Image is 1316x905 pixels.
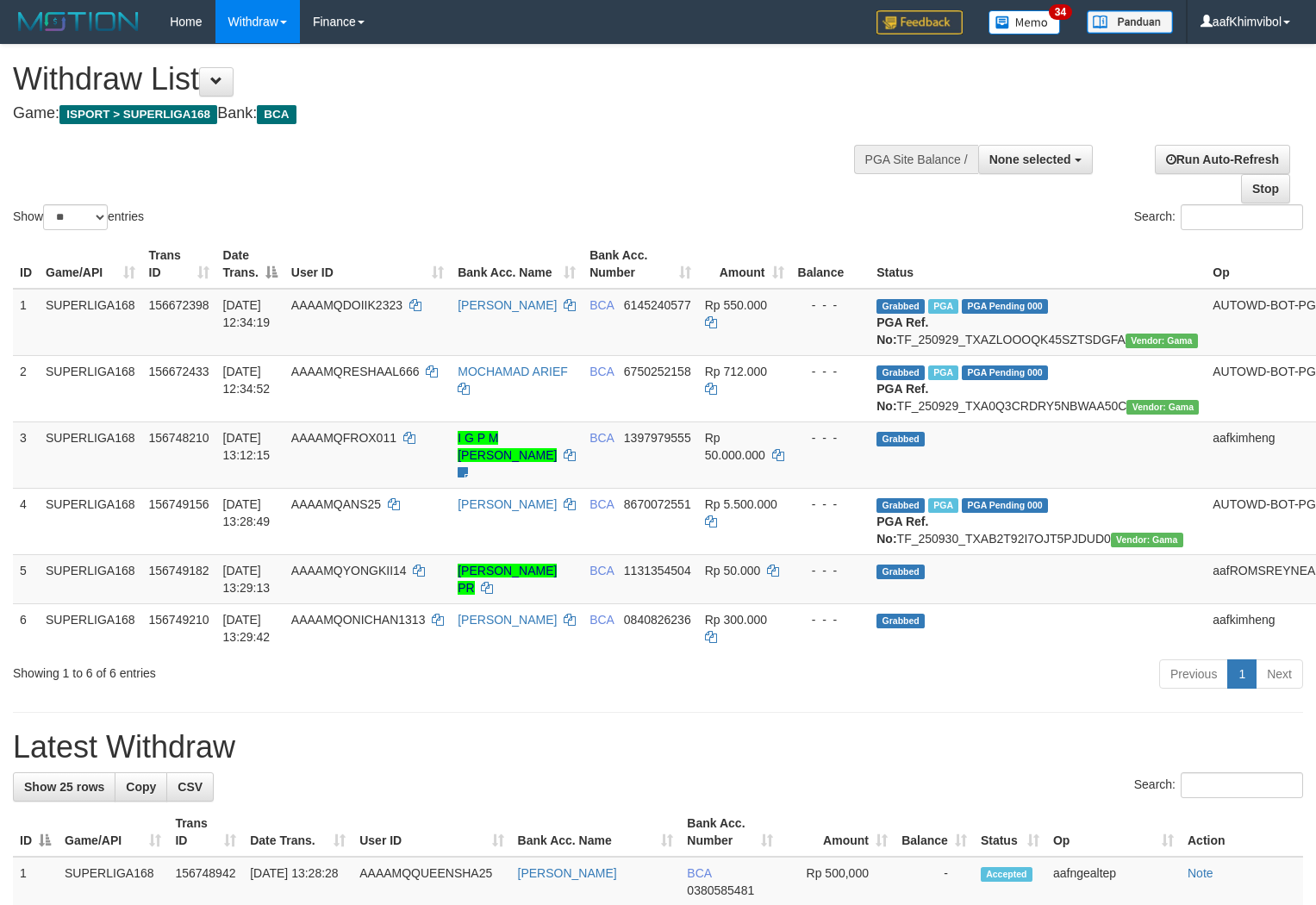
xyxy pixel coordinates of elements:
span: 156748210 [149,431,209,445]
label: Show entries [13,204,144,230]
div: PGA Site Balance / [854,145,978,174]
a: Stop [1241,174,1290,203]
span: [DATE] 12:34:52 [223,365,271,396]
span: AAAAMQDOIIK2323 [291,298,402,312]
span: PGA Pending [962,498,1048,513]
div: - - - [798,611,864,628]
a: Run Auto-Refresh [1155,145,1290,174]
th: Bank Acc. Number: activate to sort column ascending [680,808,780,857]
label: Search: [1134,772,1303,798]
th: Game/API: activate to sort column ascending [39,240,142,289]
div: - - - [798,562,864,579]
span: AAAAMQANS25 [291,497,381,511]
span: Vendor URL: https://trx31.1velocity.biz [1111,533,1183,547]
span: Copy 1131354504 to clipboard [624,564,691,577]
span: Copy 0840826236 to clipboard [624,613,691,627]
span: Grabbed [876,432,925,446]
td: TF_250929_TXA0Q3CRDRY5NBWAA50C [870,355,1206,421]
b: PGA Ref. No: [876,315,928,346]
span: [DATE] 13:12:15 [223,431,271,462]
td: 5 [13,554,39,603]
th: Date Trans.: activate to sort column descending [216,240,284,289]
span: Grabbed [876,614,925,628]
span: AAAAMQRESHAAL666 [291,365,420,378]
th: User ID: activate to sort column ascending [284,240,451,289]
img: MOTION_logo.png [13,9,144,34]
a: MOCHAMAD ARIEF [458,365,568,378]
a: [PERSON_NAME] [518,866,617,880]
span: AAAAMQYONGKII14 [291,564,407,577]
a: Show 25 rows [13,772,115,802]
td: SUPERLIGA168 [39,603,142,652]
span: Rp 5.500.000 [705,497,777,511]
a: [PERSON_NAME] PR [458,564,557,595]
span: Vendor URL: https://trx31.1velocity.biz [1126,400,1199,415]
span: Grabbed [876,498,925,513]
a: Previous [1159,659,1228,689]
span: 156672398 [149,298,209,312]
th: ID [13,240,39,289]
span: Rp 50.000 [705,564,761,577]
span: 156672433 [149,365,209,378]
th: Bank Acc. Number: activate to sort column ascending [583,240,698,289]
div: - - - [798,296,864,314]
th: Bank Acc. Name: activate to sort column ascending [451,240,583,289]
div: - - - [798,496,864,513]
span: Copy 8670072551 to clipboard [624,497,691,511]
span: Grabbed [876,299,925,314]
td: 1 [13,289,39,356]
img: Button%20Memo.svg [989,10,1061,34]
span: Copy 1397979555 to clipboard [624,431,691,445]
label: Search: [1134,204,1303,230]
span: Rp 712.000 [705,365,767,378]
span: Marked by aafsoycanthlai [928,299,958,314]
img: panduan.png [1087,10,1173,34]
a: [PERSON_NAME] [458,613,557,627]
span: BCA [687,866,711,880]
span: Rp 550.000 [705,298,767,312]
span: Copy [126,780,156,794]
th: ID: activate to sort column descending [13,808,58,857]
button: None selected [978,145,1093,174]
td: SUPERLIGA168 [39,355,142,421]
td: TF_250929_TXAZLOOOQK45SZTSDGFA [870,289,1206,356]
span: PGA Pending [962,299,1048,314]
span: [DATE] 13:28:49 [223,497,271,528]
b: PGA Ref. No: [876,515,928,546]
span: Marked by aafsoycanthlai [928,498,958,513]
span: BCA [257,105,296,124]
th: Amount: activate to sort column ascending [780,808,895,857]
a: CSV [166,772,214,802]
span: None selected [989,153,1071,166]
span: [DATE] 13:29:13 [223,564,271,595]
h4: Game: Bank: [13,105,860,122]
th: Game/API: activate to sort column ascending [58,808,168,857]
span: 34 [1049,4,1072,20]
span: BCA [589,431,614,445]
span: Marked by aafsoycanthlai [928,365,958,380]
span: BCA [589,564,614,577]
span: Rp 300.000 [705,613,767,627]
th: Trans ID: activate to sort column ascending [168,808,243,857]
span: Vendor URL: https://trx31.1velocity.biz [1126,334,1198,348]
th: Date Trans.: activate to sort column ascending [243,808,352,857]
span: [DATE] 12:34:19 [223,298,271,329]
img: Feedback.jpg [876,10,963,34]
span: 156749156 [149,497,209,511]
b: PGA Ref. No: [876,382,928,413]
span: Grabbed [876,565,925,579]
span: 156749182 [149,564,209,577]
th: Bank Acc. Name: activate to sort column ascending [511,808,681,857]
span: ISPORT > SUPERLIGA168 [59,105,217,124]
select: Showentries [43,204,108,230]
th: Op: activate to sort column ascending [1046,808,1181,857]
h1: Withdraw List [13,62,860,97]
th: Balance: activate to sort column ascending [895,808,974,857]
a: I G P M [PERSON_NAME] [458,431,557,462]
td: SUPERLIGA168 [39,488,142,554]
span: BCA [589,298,614,312]
td: 2 [13,355,39,421]
th: Status [870,240,1206,289]
a: [PERSON_NAME] [458,298,557,312]
td: TF_250930_TXAB2T92I7OJT5PJDUD0 [870,488,1206,554]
